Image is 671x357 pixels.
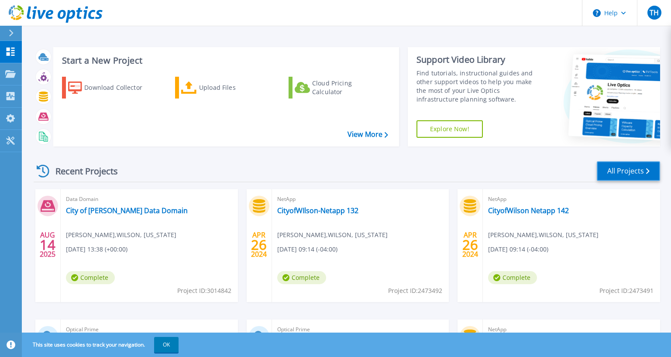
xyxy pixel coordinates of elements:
[251,229,267,261] div: APR 2024
[34,160,130,182] div: Recent Projects
[312,79,382,96] div: Cloud Pricing Calculator
[154,337,179,353] button: OK
[199,79,269,96] div: Upload Files
[277,230,388,240] span: [PERSON_NAME] , WILSON, [US_STATE]
[66,194,233,204] span: Data Domain
[348,130,388,139] a: View More
[66,230,176,240] span: [PERSON_NAME] , WILSON, [US_STATE]
[488,230,599,240] span: [PERSON_NAME] , WILSON, [US_STATE]
[66,206,188,215] a: City of [PERSON_NAME] Data Domain
[488,194,655,204] span: NetApp
[177,286,231,296] span: Project ID: 3014842
[289,77,386,99] a: Cloud Pricing Calculator
[66,245,127,254] span: [DATE] 13:38 (+00:00)
[40,241,55,248] span: 14
[597,161,660,181] a: All Projects
[462,229,478,261] div: APR 2024
[388,286,442,296] span: Project ID: 2473492
[24,337,179,353] span: This site uses cookies to track your navigation.
[66,271,115,284] span: Complete
[277,325,444,334] span: Optical Prime
[488,245,548,254] span: [DATE] 09:14 (-04:00)
[277,206,358,215] a: CityofWIlson-Netapp 132
[62,56,388,65] h3: Start a New Project
[416,54,543,65] div: Support Video Library
[277,245,337,254] span: [DATE] 09:14 (-04:00)
[66,325,233,334] span: Optical Prime
[416,69,543,104] div: Find tutorials, instructional guides and other support videos to help you make the most of your L...
[462,241,478,248] span: 26
[251,241,267,248] span: 26
[175,77,272,99] a: Upload Files
[416,120,483,138] a: Explore Now!
[277,194,444,204] span: NetApp
[488,271,537,284] span: Complete
[599,286,654,296] span: Project ID: 2473491
[39,229,56,261] div: AUG 2025
[488,206,569,215] a: CityofWilson Netapp 142
[488,325,655,334] span: NetApp
[62,77,159,99] a: Download Collector
[650,9,659,16] span: TH
[277,271,326,284] span: Complete
[84,79,154,96] div: Download Collector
